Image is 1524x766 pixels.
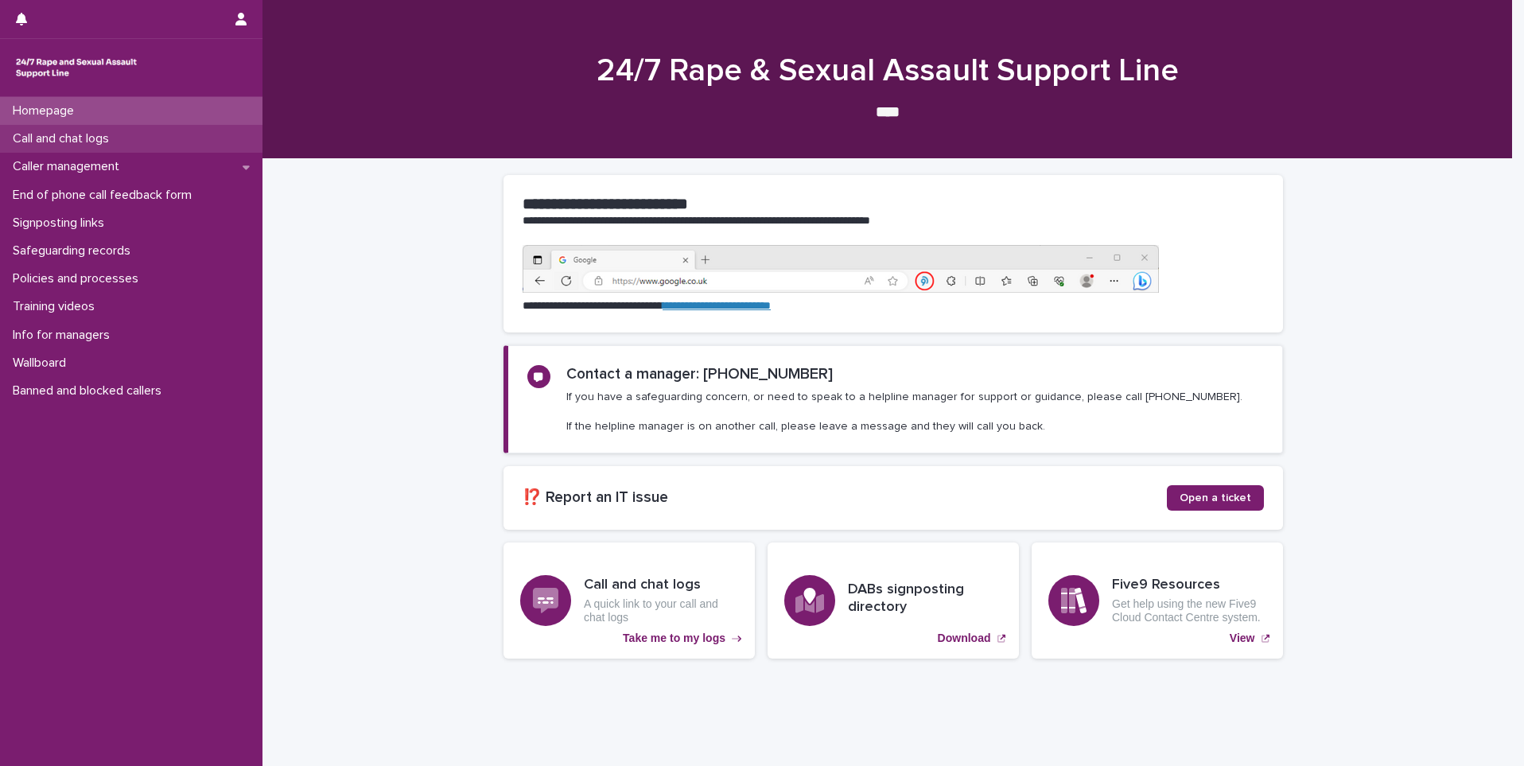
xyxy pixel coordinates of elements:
[6,299,107,314] p: Training videos
[1230,632,1255,645] p: View
[6,131,122,146] p: Call and chat logs
[1180,492,1251,504] span: Open a ticket
[523,245,1159,293] img: https%3A%2F%2Fcdn.document360.io%2F0deca9d6-0dac-4e56-9e8f-8d9979bfce0e%2FImages%2FDocumentation%...
[6,356,79,371] p: Wallboard
[6,243,143,259] p: Safeguarding records
[6,383,174,399] p: Banned and blocked callers
[13,52,140,84] img: rhQMoQhaT3yELyF149Cw
[1112,577,1266,594] h3: Five9 Resources
[6,216,117,231] p: Signposting links
[1032,542,1283,659] a: View
[6,103,87,119] p: Homepage
[584,577,738,594] h3: Call and chat logs
[566,390,1242,434] p: If you have a safeguarding concern, or need to speak to a helpline manager for support or guidanc...
[6,271,151,286] p: Policies and processes
[623,632,725,645] p: Take me to my logs
[566,365,833,383] h2: Contact a manager: [PHONE_NUMBER]
[503,542,755,659] a: Take me to my logs
[1167,485,1264,511] a: Open a ticket
[498,52,1277,90] h1: 24/7 Rape & Sexual Assault Support Line
[938,632,991,645] p: Download
[584,597,738,624] p: A quick link to your call and chat logs
[523,488,1167,507] h2: ⁉️ Report an IT issue
[848,581,1002,616] h3: DABs signposting directory
[6,159,132,174] p: Caller management
[1112,597,1266,624] p: Get help using the new Five9 Cloud Contact Centre system.
[6,188,204,203] p: End of phone call feedback form
[6,328,122,343] p: Info for managers
[768,542,1019,659] a: Download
